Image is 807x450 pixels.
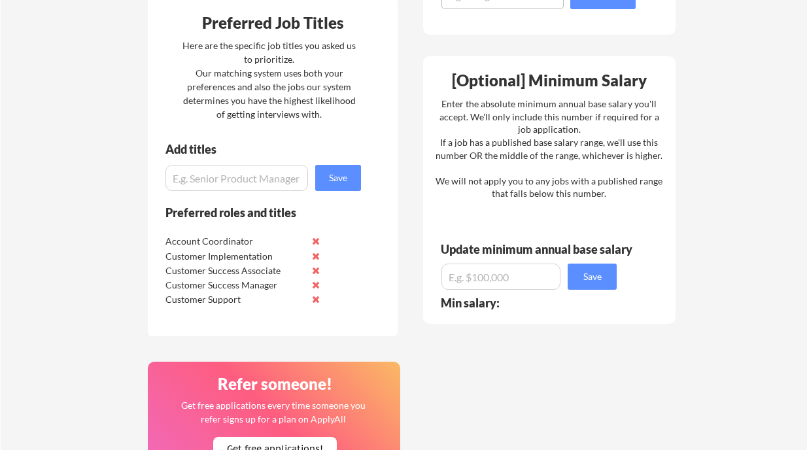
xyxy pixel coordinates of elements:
div: Refer someone! [153,376,396,392]
input: E.g. $100,000 [441,264,560,290]
div: Enter the absolute minimum annual base salary you'll accept. We'll only include this number if re... [436,97,662,200]
div: Add titles [165,143,350,155]
button: Save [315,165,361,191]
div: Get free applications every time someone you refer signs up for a plan on ApplyAll [180,398,366,426]
div: Customer Support [165,293,303,306]
div: [Optional] Minimum Salary [428,73,671,88]
div: Preferred roles and titles [165,207,343,218]
div: Here are the specific job titles you asked us to prioritize. Our matching system uses both your p... [179,39,359,121]
button: Save [568,264,617,290]
div: Customer Success Associate [165,264,303,277]
div: Customer Implementation [165,250,303,263]
div: Update minimum annual base salary [441,243,637,255]
div: Preferred Job Titles [151,15,394,31]
input: E.g. Senior Product Manager [165,165,308,191]
div: Account Coordinator [165,235,303,248]
div: Customer Success Manager [165,279,303,292]
strong: Min salary: [441,296,500,310]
